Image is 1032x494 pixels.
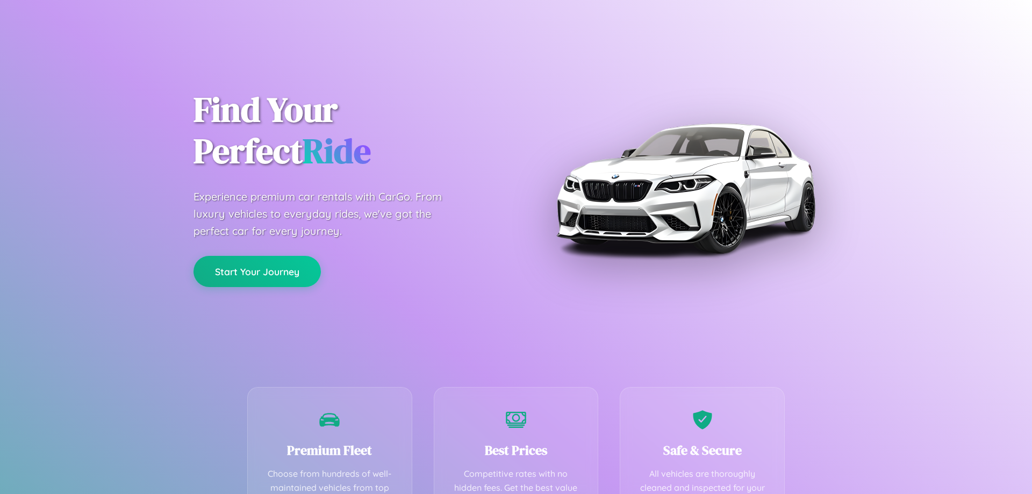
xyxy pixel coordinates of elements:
[636,441,768,459] h3: Safe & Secure
[303,127,371,174] span: Ride
[264,441,396,459] h3: Premium Fleet
[193,256,321,287] button: Start Your Journey
[193,188,462,240] p: Experience premium car rentals with CarGo. From luxury vehicles to everyday rides, we've got the ...
[551,54,820,323] img: Premium BMW car rental vehicle
[193,89,500,172] h1: Find Your Perfect
[450,441,582,459] h3: Best Prices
